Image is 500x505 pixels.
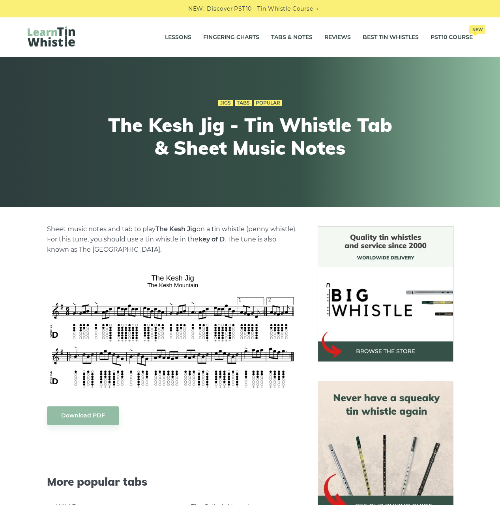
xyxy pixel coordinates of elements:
img: LearnTinWhistle.com [28,26,75,47]
h1: The Kesh Jig - Tin Whistle Tab & Sheet Music Notes [105,114,395,159]
a: Download PDF [47,406,119,425]
p: Sheet music notes and tab to play on a tin whistle (penny whistle). For this tune, you should use... [47,224,299,255]
a: PST10 CourseNew [431,28,473,47]
a: Jigs [218,100,233,106]
a: Popular [254,100,282,106]
img: The Kesh Jig Tin Whistle Tabs & Sheet Music [47,271,299,390]
img: BigWhistle Tin Whistle Store [318,226,453,362]
a: Lessons [165,28,191,47]
span: New [469,25,485,34]
a: Reviews [324,28,351,47]
strong: key of D [199,236,225,243]
span: More popular tabs [47,475,299,488]
a: Tabs & Notes [271,28,313,47]
a: Best Tin Whistles [363,28,419,47]
a: Tabs [235,100,252,106]
strong: The Kesh Jig [155,225,197,233]
a: Fingering Charts [203,28,259,47]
